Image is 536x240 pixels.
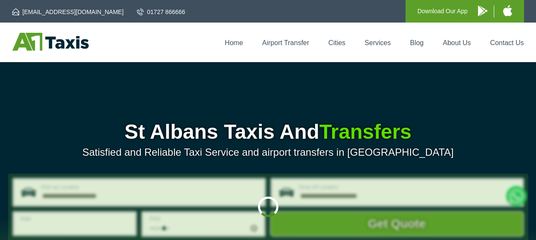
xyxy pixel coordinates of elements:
p: Satisfied and Reliable Taxi Service and airport transfers in [GEOGRAPHIC_DATA] [12,146,524,158]
a: Contact Us [490,39,524,46]
img: A1 Taxis iPhone App [503,5,512,16]
a: [EMAIL_ADDRESS][DOMAIN_NAME] [12,8,124,16]
a: Home [225,39,243,46]
a: Blog [410,39,423,46]
a: 01727 866666 [137,8,185,16]
p: Download Our App [417,6,468,17]
h1: St Albans Taxis And [12,122,524,142]
a: Cities [328,39,345,46]
a: Airport Transfer [262,39,309,46]
img: A1 Taxis St Albans LTD [12,33,89,51]
a: Services [365,39,391,46]
img: A1 Taxis Android App [478,6,487,16]
span: Transfers [319,120,411,143]
a: About Us [443,39,471,46]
